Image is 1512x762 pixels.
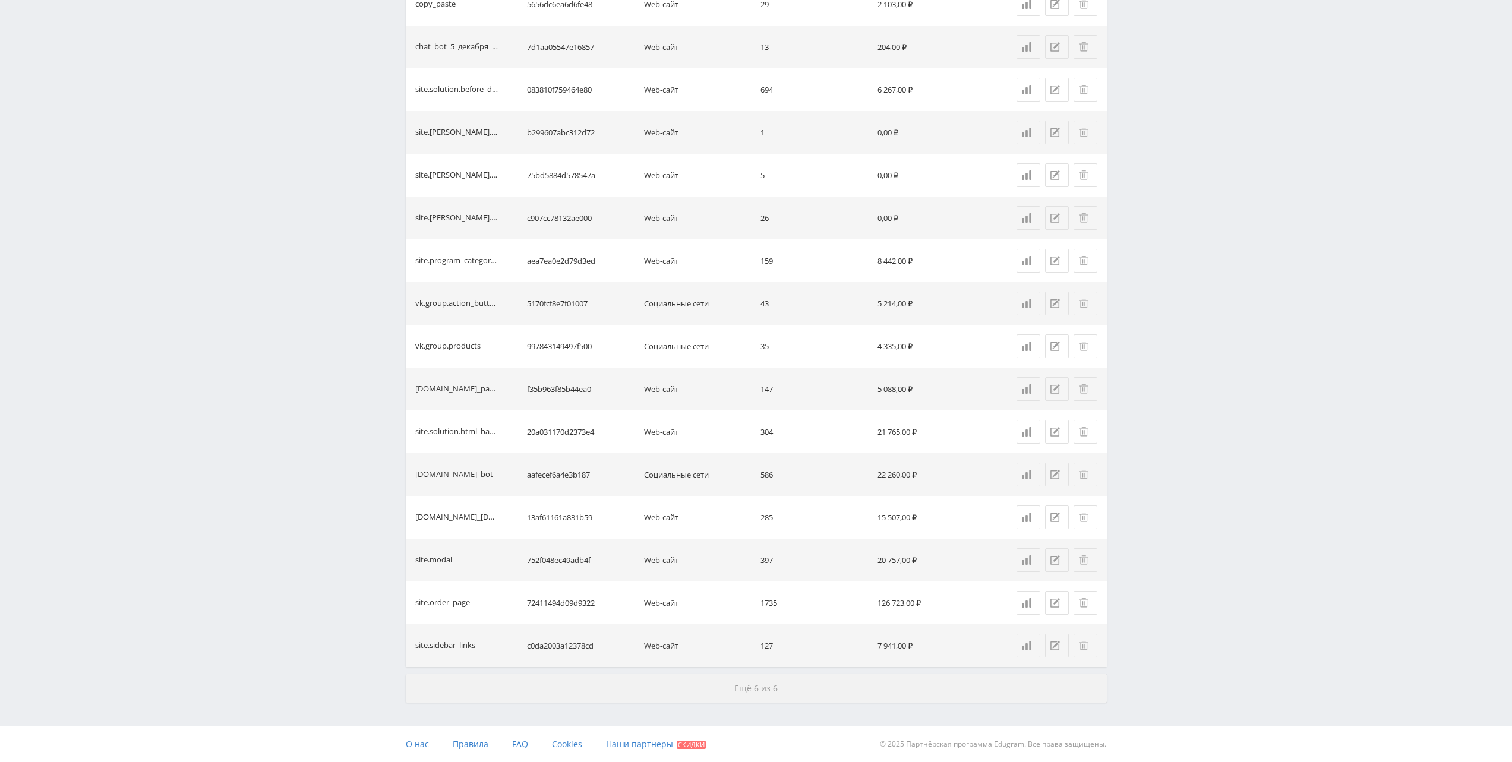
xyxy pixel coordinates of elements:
span: Наши партнеры [606,738,673,750]
td: Web-сайт [639,624,756,667]
td: 0,00 ₽ [873,197,990,239]
td: 8 442,00 ₽ [873,239,990,282]
td: 75bd5884d578547a [522,154,639,197]
button: Удалить [1074,420,1097,444]
button: Редактировать [1045,420,1069,444]
span: Скидки [677,741,706,749]
div: [DOMAIN_NAME]_bot [415,468,493,482]
div: site.modal [415,554,452,567]
button: Редактировать [1045,206,1069,230]
td: Социальные сети [639,325,756,368]
a: О нас [406,726,429,762]
span: Cookies [552,738,582,750]
span: Правила [453,738,488,750]
button: Удалить [1074,206,1097,230]
a: Статистика [1017,334,1040,358]
div: site.program_category.before_results [415,254,498,268]
button: Удалить [1074,634,1097,657]
td: c907cc78132ae000 [522,197,639,239]
div: vk.group.products [415,340,481,353]
div: site.solution.before_description [415,83,498,97]
button: Удалить [1074,121,1097,144]
a: Статистика [1017,292,1040,315]
td: Web-сайт [639,68,756,111]
div: vk.group.action_button [415,297,498,311]
td: b299607abc312d72 [522,111,639,154]
td: 752f048ec49adb4f [522,539,639,581]
td: Web-сайт [639,496,756,539]
a: Статистика [1017,591,1040,615]
a: Статистика [1017,377,1040,401]
button: Редактировать [1045,377,1069,401]
a: Статистика [1017,548,1040,572]
td: 22 260,00 ₽ [873,453,990,496]
a: Статистика [1017,206,1040,230]
span: FAQ [512,738,528,750]
button: Удалить [1074,463,1097,486]
a: Статистика [1017,634,1040,657]
td: Web-сайт [639,111,756,154]
button: Редактировать [1045,334,1069,358]
a: Статистика [1017,163,1040,187]
button: Удалить [1074,35,1097,59]
td: Web-сайт [639,197,756,239]
button: Редактировать [1045,591,1069,615]
button: Редактировать [1045,121,1069,144]
td: Web-сайт [639,239,756,282]
button: Удалить [1074,78,1097,102]
td: 997843149497f500 [522,325,639,368]
span: О нас [406,738,429,750]
td: 5170fcf8e7f01007 [522,282,639,325]
a: Статистика [1017,121,1040,144]
td: 126 723,00 ₽ [873,581,990,624]
td: 13 [756,26,873,68]
td: f35b963f85b44ea0 [522,368,639,410]
button: Удалить [1074,377,1097,401]
td: c0da2003a12378cd [522,624,639,667]
td: 20a031170d2373e4 [522,410,639,453]
td: Социальные сети [639,282,756,325]
a: Cookies [552,726,582,762]
td: 304 [756,410,873,453]
td: 5 214,00 ₽ [873,282,990,325]
button: Удалить [1074,292,1097,315]
td: 127 [756,624,873,667]
a: Правила [453,726,488,762]
td: 5 [756,154,873,197]
td: 204,00 ₽ [873,26,990,68]
button: Удалить [1074,591,1097,615]
td: 159 [756,239,873,282]
button: Редактировать [1045,505,1069,529]
a: FAQ [512,726,528,762]
td: 43 [756,282,873,325]
td: 0,00 ₽ [873,154,990,197]
td: Web-сайт [639,410,756,453]
td: 5 088,00 ₽ [873,368,990,410]
button: Редактировать [1045,548,1069,572]
td: 4 335,00 ₽ [873,325,990,368]
td: 147 [756,368,873,410]
a: Статистика [1017,249,1040,273]
td: Социальные сети [639,453,756,496]
td: Web-сайт [639,154,756,197]
td: Web-сайт [639,368,756,410]
td: 13af61161a831b59 [522,496,639,539]
button: Редактировать [1045,249,1069,273]
td: 6 267,00 ₽ [873,68,990,111]
a: Статистика [1017,463,1040,486]
a: Статистика [1017,505,1040,529]
span: Ещё 6 из 6 [734,682,778,694]
div: site.solution.html_banner_after_solution [415,425,498,439]
td: 72411494d09d9322 [522,581,639,624]
div: [DOMAIN_NAME]_page.html_banner [415,382,498,396]
td: 694 [756,68,873,111]
button: Редактировать [1045,292,1069,315]
td: 26 [756,197,873,239]
a: Статистика [1017,420,1040,444]
button: Редактировать [1045,463,1069,486]
td: 285 [756,496,873,539]
td: 586 [756,453,873,496]
a: Статистика [1017,78,1040,102]
td: aafecef6a4e3b187 [522,453,639,496]
button: Редактировать [1045,163,1069,187]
